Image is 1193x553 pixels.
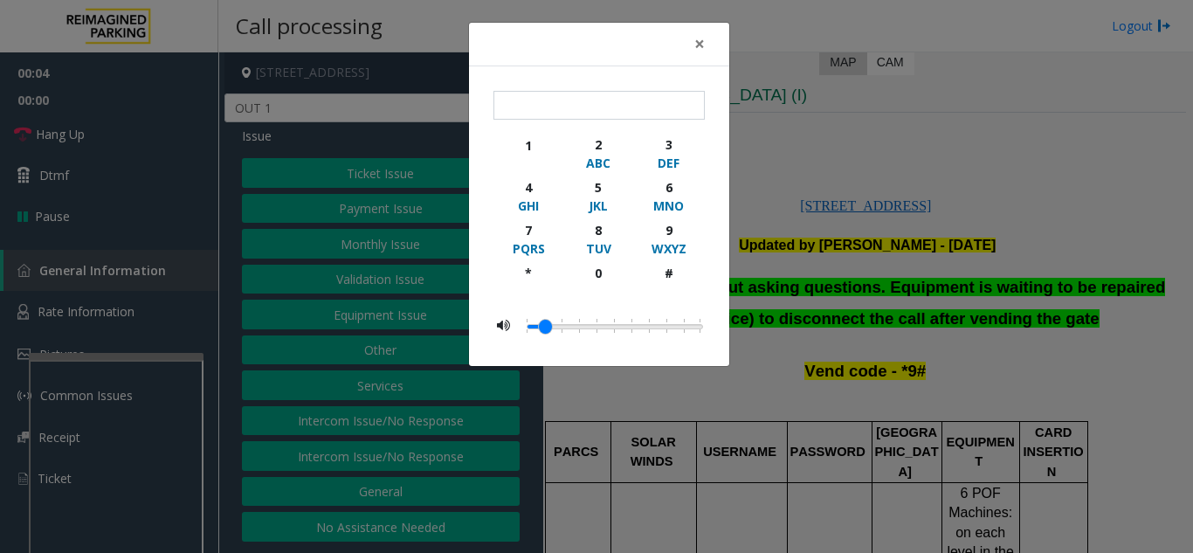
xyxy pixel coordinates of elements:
li: 0.45 [675,315,693,337]
button: 4GHI [493,175,564,218]
div: 5 [575,178,623,197]
li: 0.35 [640,315,658,337]
button: 0 [563,260,634,301]
button: Close [682,23,717,66]
div: GHI [505,197,553,215]
div: DEF [645,154,693,172]
button: 7PQRS [493,218,564,260]
div: 9 [645,221,693,239]
button: 5JKL [563,175,634,218]
li: 0.2 [588,315,605,337]
li: 0.05 [535,315,553,337]
li: 0.3 [623,315,640,337]
div: ABC [575,154,623,172]
button: 1 [493,132,564,175]
button: 6MNO [633,175,704,218]
div: 4 [505,178,553,197]
li: 0.4 [658,315,675,337]
li: 0.25 [605,315,623,337]
button: 2ABC [563,132,634,175]
div: 8 [575,221,623,239]
li: 0.5 [693,315,700,337]
div: 3 [645,135,693,154]
button: 3DEF [633,132,704,175]
li: 0 [527,315,535,337]
div: # [645,264,693,282]
div: 6 [645,178,693,197]
li: 0.1 [553,315,570,337]
a: Drag [539,320,552,334]
div: WXYZ [645,239,693,258]
button: 9WXYZ [633,218,704,260]
div: 1 [505,136,553,155]
div: PQRS [505,239,553,258]
span: × [694,31,705,56]
li: 0.15 [570,315,588,337]
div: 0 [575,264,623,282]
button: 8TUV [563,218,634,260]
button: # [633,260,704,301]
div: 2 [575,135,623,154]
div: MNO [645,197,693,215]
div: JKL [575,197,623,215]
div: 7 [505,221,553,239]
div: TUV [575,239,623,258]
